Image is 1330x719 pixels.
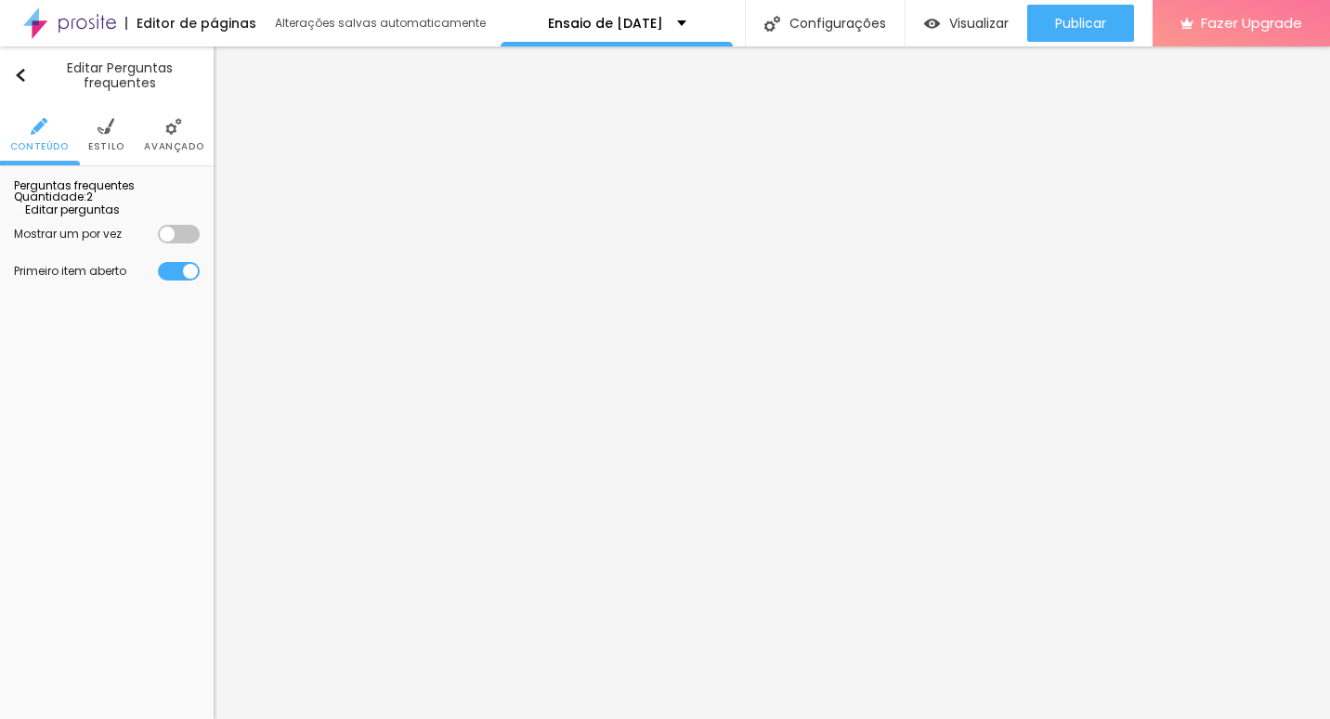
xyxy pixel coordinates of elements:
span: Conteúdo [10,142,69,151]
div: Alterações salvas automaticamente [275,18,489,29]
span: Editar perguntas [14,202,120,217]
span: Publicar [1055,16,1106,31]
div: Primeiro item aberto [14,266,158,277]
span: Quantidade : [14,189,86,204]
span: Estilo [88,142,124,151]
img: Icone [14,203,25,214]
img: Icone [14,68,27,83]
div: Editar Perguntas frequentes [14,60,200,90]
span: 2 [86,189,93,204]
button: Publicar [1027,5,1134,42]
img: Icone [165,118,182,135]
div: Perguntas frequentes [14,180,200,191]
img: Icone [31,118,47,135]
div: Editor de páginas [125,17,256,30]
img: view-1.svg [924,16,940,32]
img: Icone [764,16,780,32]
div: Mostrar um por vez [14,229,158,240]
p: Ensaio de [DATE] [548,17,663,30]
button: Visualizar [906,5,1027,42]
iframe: Editor [214,46,1330,719]
img: Icone [98,118,114,135]
span: Avançado [144,142,203,151]
span: Visualizar [949,16,1009,31]
span: Fazer Upgrade [1201,15,1302,31]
